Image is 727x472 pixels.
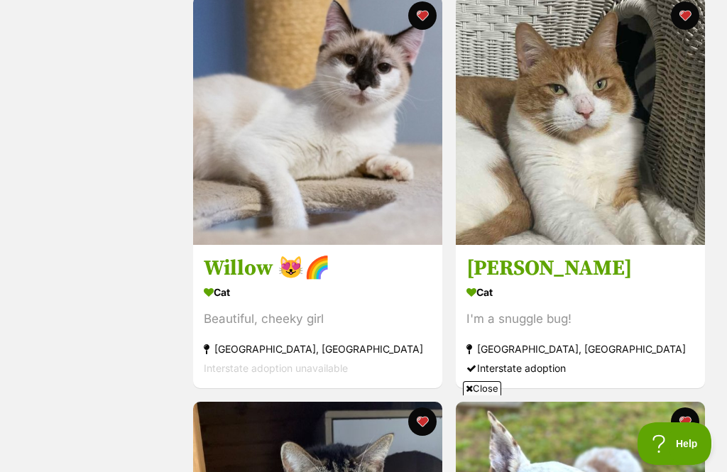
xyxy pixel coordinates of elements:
[466,309,694,329] div: I'm a snuggle bug!
[670,1,699,30] button: favourite
[638,422,713,465] iframe: Help Scout Beacon - Open
[466,282,694,302] div: Cat
[466,358,694,378] div: Interstate adoption
[463,381,501,395] span: Close
[204,362,348,374] span: Interstate adoption unavailable
[204,339,432,358] div: [GEOGRAPHIC_DATA], [GEOGRAPHIC_DATA]
[204,282,432,302] div: Cat
[456,244,705,388] a: [PERSON_NAME] Cat I'm a snuggle bug! [GEOGRAPHIC_DATA], [GEOGRAPHIC_DATA] Interstate adoption fav...
[466,255,694,282] h3: [PERSON_NAME]
[408,1,437,30] button: favourite
[466,339,694,358] div: [GEOGRAPHIC_DATA], [GEOGRAPHIC_DATA]
[204,255,432,282] h3: Willow 😻🌈
[19,401,708,465] iframe: Advertisement
[204,309,432,329] div: Beautiful, cheeky girl
[193,244,442,388] a: Willow 😻🌈 Cat Beautiful, cheeky girl [GEOGRAPHIC_DATA], [GEOGRAPHIC_DATA] Interstate adoption una...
